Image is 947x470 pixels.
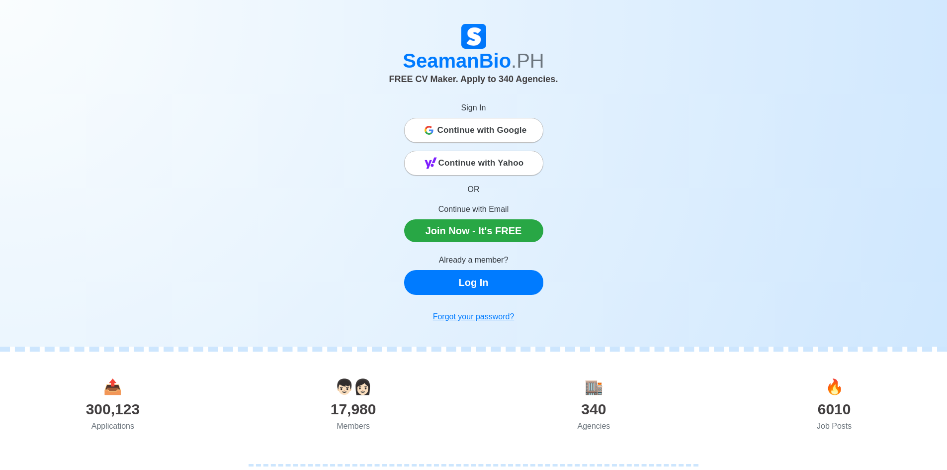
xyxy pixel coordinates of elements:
span: applications [103,378,122,395]
a: Log In [404,270,543,295]
span: FREE CV Maker. Apply to 340 Agencies. [389,74,558,84]
span: agencies [585,378,603,395]
button: Continue with Yahoo [404,151,543,176]
h1: SeamanBio [198,49,750,73]
span: users [335,378,372,395]
div: Agencies [474,420,714,432]
span: Continue with Yahoo [438,153,524,173]
p: Sign In [404,102,543,114]
span: .PH [511,50,544,72]
u: Forgot your password? [433,312,515,321]
div: 340 [474,398,714,420]
div: 17,980 [233,398,474,420]
p: Already a member? [404,254,543,266]
button: Continue with Google [404,118,543,143]
a: Join Now - It's FREE [404,219,543,242]
div: Members [233,420,474,432]
a: Forgot your password? [404,307,543,327]
p: Continue with Email [404,203,543,215]
span: Continue with Google [437,120,527,140]
img: Logo [461,24,486,49]
span: jobs [825,378,844,395]
p: OR [404,184,543,195]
